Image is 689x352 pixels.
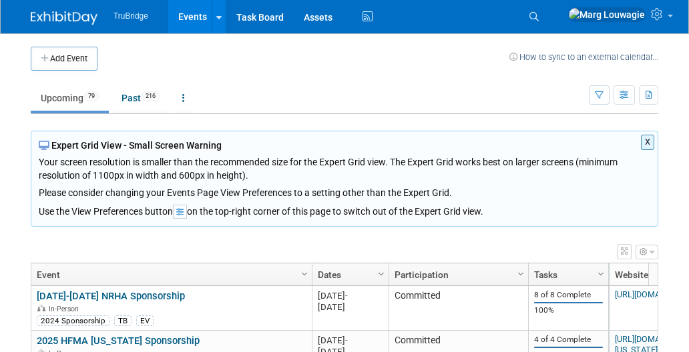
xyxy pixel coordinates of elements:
span: - [345,335,348,345]
button: Add Event [31,47,97,71]
a: Upcoming79 [31,85,109,111]
span: TruBridge [113,11,148,21]
div: [DATE] [318,290,383,301]
span: Column Settings [299,269,310,279]
a: Participation [395,263,519,286]
span: Column Settings [376,269,387,279]
div: EV [136,315,154,326]
span: In-Person [49,305,83,313]
div: [DATE] [318,301,383,313]
a: [DATE]-[DATE] NRHA Sponsorship [37,290,185,302]
div: [DATE] [318,335,383,346]
td: Committed [389,286,528,331]
span: Column Settings [515,269,526,279]
a: 2025 HFMA [US_STATE] Sponsorship [37,335,200,347]
span: 79 [84,91,99,101]
div: 100% [534,305,602,315]
div: TB [114,315,132,326]
div: Your screen resolution is smaller than the recommended size for the Expert Grid view. The Expert ... [39,152,650,199]
a: Column Settings [594,263,609,283]
a: Column Settings [375,263,389,283]
img: ExhibitDay [31,11,97,25]
span: Column Settings [596,269,606,279]
a: How to sync to an external calendar... [509,52,658,62]
a: Event [37,263,303,286]
a: Past216 [111,85,170,111]
div: 4 of 4 Complete [534,335,602,345]
div: Please consider changing your Events Page View Preferences to a setting other than the Expert Grid. [39,182,650,199]
a: Dates [318,263,380,286]
a: Column Settings [298,263,312,283]
a: Tasks [534,263,600,286]
span: - [345,291,348,301]
div: Expert Grid View - Small Screen Warning [39,139,650,152]
div: 8 of 8 Complete [534,290,602,300]
a: Column Settings [514,263,529,283]
div: Use the View Preferences button on the top-right corner of this page to switch out of the Expert ... [39,199,650,219]
img: Marg Louwagie [568,7,646,22]
img: In-Person Event [37,305,45,311]
span: 216 [142,91,160,101]
div: 2024 Sponsorship [37,315,109,326]
button: X [641,135,655,150]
